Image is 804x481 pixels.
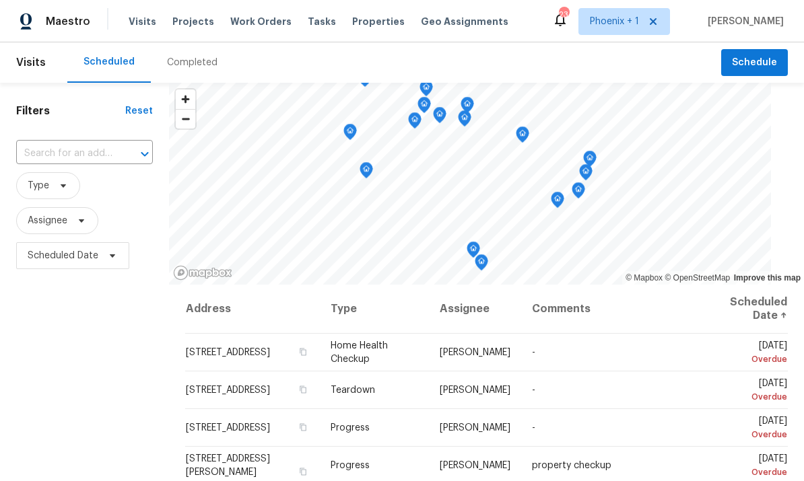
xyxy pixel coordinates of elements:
[440,423,510,433] span: [PERSON_NAME]
[467,242,480,262] div: Map marker
[360,162,373,183] div: Map marker
[532,461,611,470] span: property checkup
[176,109,195,128] button: Zoom out
[559,8,568,22] div: 23
[186,423,270,433] span: [STREET_ADDRESS]
[297,421,309,433] button: Copy Address
[331,385,375,395] span: Teardown
[712,353,787,366] div: Overdue
[297,466,309,478] button: Copy Address
[433,107,446,128] div: Map marker
[532,423,535,433] span: -
[712,416,787,441] span: [DATE]
[440,385,510,395] span: [PERSON_NAME]
[16,143,115,164] input: Search for an address...
[440,461,510,470] span: [PERSON_NAME]
[186,348,270,357] span: [STREET_ADDRESS]
[712,341,787,366] span: [DATE]
[665,273,730,283] a: OpenStreetMap
[712,390,787,404] div: Overdue
[421,15,508,28] span: Geo Assignments
[626,273,663,283] a: Mapbox
[230,15,292,28] span: Work Orders
[461,97,474,118] div: Map marker
[129,15,156,28] span: Visits
[16,104,125,118] h1: Filters
[712,379,787,404] span: [DATE]
[551,192,564,213] div: Map marker
[83,55,135,69] div: Scheduled
[579,164,593,185] div: Map marker
[429,285,521,334] th: Assignee
[702,15,784,28] span: [PERSON_NAME]
[172,15,214,28] span: Projects
[186,454,270,477] span: [STREET_ADDRESS][PERSON_NAME]
[16,48,46,77] span: Visits
[458,110,471,131] div: Map marker
[331,461,370,470] span: Progress
[721,49,788,77] button: Schedule
[417,97,431,118] div: Map marker
[331,423,370,433] span: Progress
[135,145,154,163] button: Open
[185,285,320,334] th: Address
[186,385,270,395] span: [STREET_ADDRESS]
[712,428,787,441] div: Overdue
[176,110,195,128] span: Zoom out
[320,285,429,334] th: Type
[173,265,232,281] a: Mapbox homepage
[420,80,433,101] div: Map marker
[475,254,488,275] div: Map marker
[297,383,309,396] button: Copy Address
[572,182,585,203] div: Map marker
[408,112,422,133] div: Map marker
[590,15,639,28] span: Phoenix + 1
[308,17,336,26] span: Tasks
[532,348,535,357] span: -
[125,104,153,118] div: Reset
[28,249,98,262] span: Scheduled Date
[702,285,788,334] th: Scheduled Date ↑
[521,285,702,334] th: Comments
[732,54,777,71] span: Schedule
[352,15,405,28] span: Properties
[297,346,309,358] button: Copy Address
[516,126,529,147] div: Map marker
[176,89,195,109] button: Zoom in
[167,56,217,69] div: Completed
[28,214,67,227] span: Assignee
[343,124,357,145] div: Map marker
[583,151,597,172] div: Map marker
[331,341,388,364] span: Home Health Checkup
[440,348,510,357] span: [PERSON_NAME]
[46,15,90,28] span: Maestro
[169,83,771,285] canvas: Map
[712,454,787,479] span: [DATE]
[712,466,787,479] div: Overdue
[734,273,801,283] a: Improve this map
[532,385,535,395] span: -
[28,179,49,192] span: Type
